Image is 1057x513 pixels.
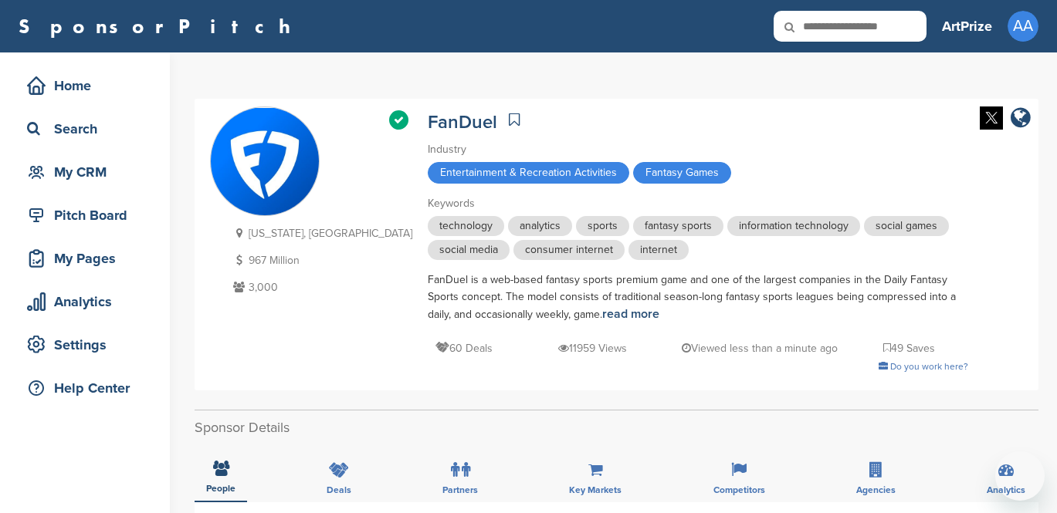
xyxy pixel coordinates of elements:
[576,216,629,236] span: sports
[727,216,860,236] span: information technology
[195,417,1038,438] h2: Sponsor Details
[428,195,968,212] div: Keywords
[883,339,935,358] p: 49 Saves
[442,485,478,494] span: Partners
[15,111,154,147] a: Search
[229,224,412,243] p: [US_STATE], [GEOGRAPHIC_DATA]
[15,197,154,233] a: Pitch Board
[987,485,1025,494] span: Analytics
[980,106,1003,130] img: Twitter white
[211,108,319,216] img: Sponsorpitch & FanDuel
[508,216,572,236] span: analytics
[428,111,497,133] a: FanDuel
[1008,11,1038,42] span: AA
[569,485,622,494] span: Key Markets
[435,339,493,358] p: 60 Deals
[864,216,949,236] span: social games
[327,485,351,494] span: Deals
[15,154,154,190] a: My CRM
[890,361,968,372] span: Do you work here?
[229,278,412,297] p: 3,000
[995,451,1045,501] iframe: Button to launch messaging window
[682,339,838,358] p: Viewed less than a minute ago
[428,216,504,236] span: technology
[1011,106,1031,132] a: company link
[633,216,723,236] span: fantasy sports
[942,9,992,43] a: ArtPrize
[856,485,896,494] span: Agencies
[229,251,412,270] p: 967 Million
[633,162,731,184] span: Fantasy Games
[602,306,659,322] a: read more
[513,240,625,260] span: consumer internet
[428,272,968,323] div: FanDuel is a web-based fantasy sports premium game and one of the largest companies in the Daily ...
[23,331,154,359] div: Settings
[15,241,154,276] a: My Pages
[15,68,154,103] a: Home
[23,245,154,272] div: My Pages
[23,201,154,229] div: Pitch Board
[879,361,968,372] a: Do you work here?
[428,240,510,260] span: social media
[19,16,300,36] a: SponsorPitch
[428,141,968,158] div: Industry
[713,485,765,494] span: Competitors
[558,339,627,358] p: 11959 Views
[23,72,154,100] div: Home
[206,484,235,493] span: People
[23,158,154,186] div: My CRM
[15,284,154,319] a: Analytics
[942,15,992,37] h3: ArtPrize
[23,374,154,402] div: Help Center
[428,162,629,184] span: Entertainment & Recreation Activities
[23,115,154,143] div: Search
[23,288,154,316] div: Analytics
[15,327,154,363] a: Settings
[628,240,689,260] span: internet
[15,370,154,406] a: Help Center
